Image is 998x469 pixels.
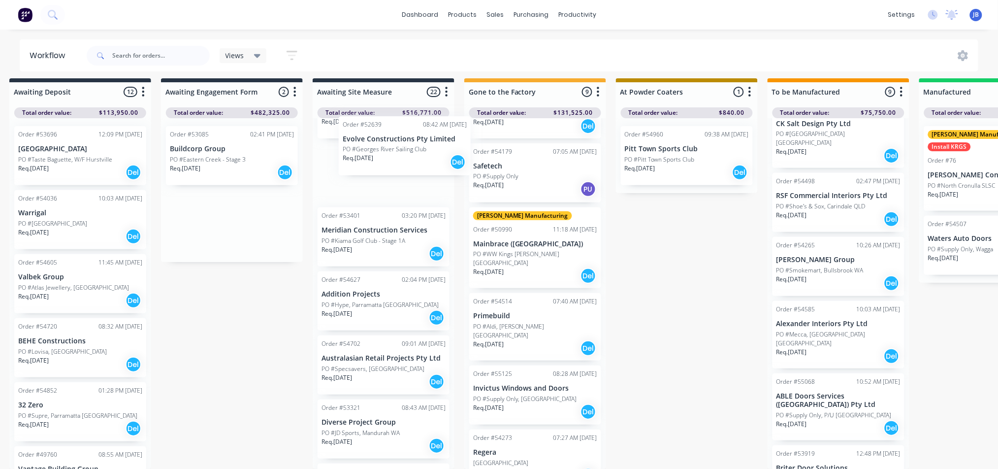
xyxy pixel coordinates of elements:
[482,7,509,22] div: sales
[99,108,138,117] span: $113,950.00
[554,108,593,117] span: $131,525.00
[14,87,111,97] input: Enter column name…
[780,108,830,117] span: Total order value:
[279,87,289,97] span: 2
[317,87,414,97] input: Enter column name…
[251,108,290,117] span: $482,325.00
[629,108,678,117] span: Total order value:
[883,7,920,22] div: settings
[427,87,441,97] span: 22
[772,87,869,97] input: Enter column name…
[620,87,717,97] input: Enter column name…
[30,50,70,62] div: Workflow
[469,87,566,97] input: Enter column name…
[509,7,553,22] div: purchasing
[174,108,223,117] span: Total order value:
[885,87,896,97] span: 9
[861,108,897,117] span: $75,750.00
[582,87,592,97] span: 9
[112,46,210,66] input: Search for orders...
[22,108,71,117] span: Total order value:
[165,87,262,97] input: Enter column name…
[18,7,32,22] img: Factory
[325,108,375,117] span: Total order value:
[932,108,981,117] span: Total order value:
[973,10,979,19] span: JB
[402,108,442,117] span: $516,771.00
[124,87,137,97] span: 12
[477,108,526,117] span: Total order value:
[225,50,244,61] span: Views
[734,87,744,97] span: 1
[443,7,482,22] div: products
[553,7,601,22] div: productivity
[397,7,443,22] a: dashboard
[719,108,745,117] span: $840.00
